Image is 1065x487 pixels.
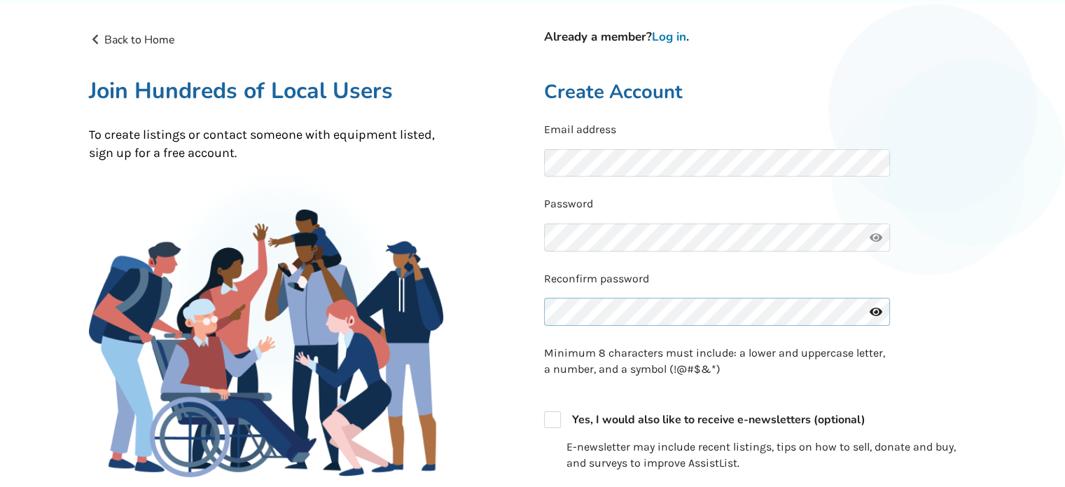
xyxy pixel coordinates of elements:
[89,32,176,48] a: Back to Home
[652,29,686,45] a: Log in
[544,345,890,378] p: Minimum 8 characters must include: a lower and uppercase letter, a number, and a symbol (!@#$&*)
[89,210,444,477] img: Family Gathering
[544,80,977,104] h2: Create Account
[572,412,865,427] strong: Yes, I would also like to receive e-newsletters (optional)
[544,29,977,45] h4: Already a member? .
[566,439,977,472] p: E-newsletter may include recent listings, tips on how to sell, donate and buy, and surveys to imp...
[544,271,977,287] p: Reconfirm password
[544,196,977,212] p: Password
[89,76,444,105] h1: Join Hundreds of Local Users
[89,126,444,162] p: To create listings or contact someone with equipment listed, sign up for a free account.
[544,122,977,138] p: Email address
